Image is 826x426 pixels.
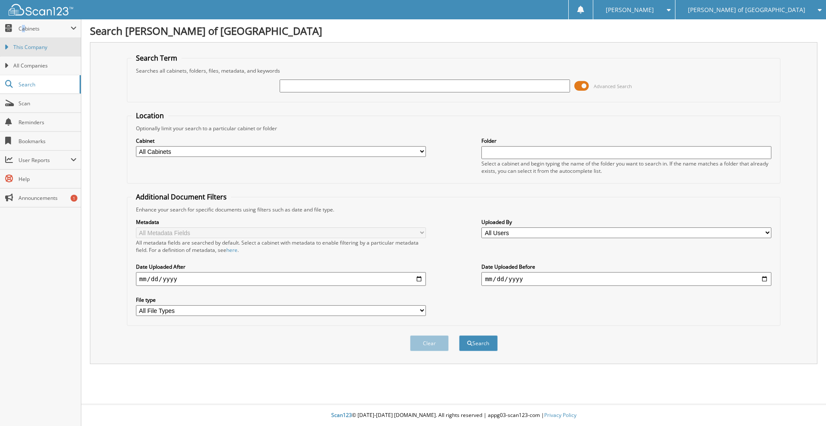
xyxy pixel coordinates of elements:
[132,206,776,213] div: Enhance your search for specific documents using filters such as date and file type.
[481,263,771,270] label: Date Uploaded Before
[136,239,426,254] div: All metadata fields are searched by default. Select a cabinet with metadata to enable filtering b...
[9,4,73,15] img: scan123-logo-white.svg
[481,272,771,286] input: end
[132,192,231,202] legend: Additional Document Filters
[13,62,77,70] span: All Companies
[132,125,776,132] div: Optionally limit your search to a particular cabinet or folder
[90,24,817,38] h1: Search [PERSON_NAME] of [GEOGRAPHIC_DATA]
[136,218,426,226] label: Metadata
[481,160,771,175] div: Select a cabinet and begin typing the name of the folder you want to search in. If the name match...
[459,335,498,351] button: Search
[18,175,77,183] span: Help
[136,137,426,144] label: Cabinet
[331,411,352,419] span: Scan123
[18,194,77,202] span: Announcements
[18,156,71,164] span: User Reports
[132,67,776,74] div: Searches all cabinets, folders, files, metadata, and keywords
[18,119,77,126] span: Reminders
[136,272,426,286] input: start
[132,53,182,63] legend: Search Term
[18,100,77,107] span: Scan
[18,81,75,88] span: Search
[226,246,237,254] a: here
[544,411,576,419] a: Privacy Policy
[71,195,77,202] div: 1
[410,335,449,351] button: Clear
[481,218,771,226] label: Uploaded By
[606,7,654,12] span: [PERSON_NAME]
[136,263,426,270] label: Date Uploaded After
[594,83,632,89] span: Advanced Search
[132,111,168,120] legend: Location
[13,43,77,51] span: This Company
[18,138,77,145] span: Bookmarks
[18,25,71,32] span: Cabinets
[136,296,426,303] label: File type
[81,405,826,426] div: © [DATE]-[DATE] [DOMAIN_NAME]. All rights reserved | appg03-scan123-com |
[481,137,771,144] label: Folder
[688,7,805,12] span: [PERSON_NAME] of [GEOGRAPHIC_DATA]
